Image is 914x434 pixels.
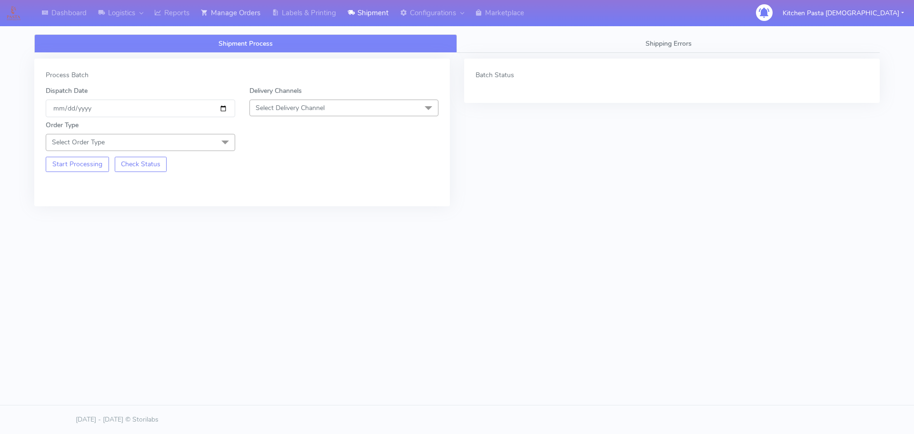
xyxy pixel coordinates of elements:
label: Delivery Channels [249,86,302,96]
span: Select Order Type [52,138,105,147]
span: Select Delivery Channel [256,103,325,112]
label: Order Type [46,120,79,130]
button: Kitchen Pasta [DEMOGRAPHIC_DATA] [775,3,911,23]
div: Process Batch [46,70,438,80]
button: Start Processing [46,157,109,172]
button: Check Status [115,157,167,172]
span: Shipping Errors [646,39,692,48]
span: Shipment Process [219,39,273,48]
div: Batch Status [476,70,868,80]
ul: Tabs [34,34,880,53]
label: Dispatch Date [46,86,88,96]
